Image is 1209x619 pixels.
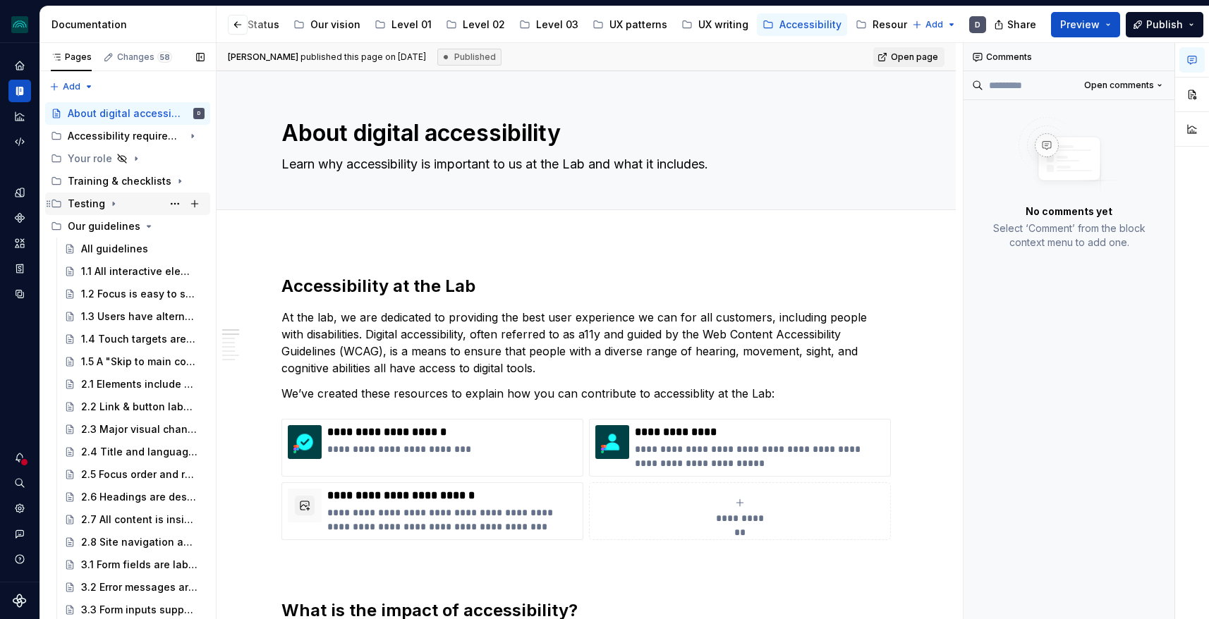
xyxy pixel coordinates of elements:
div: Our guidelines [45,215,210,238]
a: UX writing [676,13,754,36]
div: Testing [45,192,210,215]
div: 2.5 Focus order and reading order are logical [81,467,198,482]
div: About digital accessibility [68,106,184,121]
div: UX patterns [609,18,667,32]
a: 2.3 Major visual changes on a page are indicated to screen reader users [59,418,210,441]
a: 1.2 Focus is easy to see and follow [59,283,210,305]
a: Documentation [8,80,31,102]
a: 2.7 All content is inside an appropriate landmark [59,508,210,531]
svg: Supernova Logo [13,594,27,608]
p: Select ‘Comment’ from the block context menu to add one. [980,221,1158,250]
p: No comments yet [1026,204,1112,219]
button: Publish [1126,12,1203,37]
a: 2.4 Title and language are declared for every page [59,441,210,463]
div: Level 02 [463,18,505,32]
div: 2.7 All content is inside an appropriate landmark [81,513,198,527]
a: Level 02 [440,13,511,36]
a: Our vision [288,13,366,36]
a: Settings [8,497,31,520]
a: About digital accessibilityD [45,102,210,125]
div: 3.1 Form fields are labelled and grouped in code [81,558,198,572]
button: Notifications [8,446,31,469]
div: Changes [117,51,172,63]
span: Open comments [1084,80,1154,91]
textarea: About digital accessibility [279,116,888,150]
span: published this page on [DATE] [228,51,426,63]
div: D [198,106,200,121]
div: Your role [68,152,112,166]
div: UX writing [698,18,748,32]
div: Accessibility requirements [68,129,184,143]
div: Pages [51,51,92,63]
a: 3.1 Form fields are labelled and grouped in code [59,553,210,576]
a: 2.5 Focus order and reading order are logical [59,463,210,486]
div: Published [437,49,502,66]
div: Accessibility [779,18,842,32]
div: 2.2 Link & button labels clearly communicate purpose [81,400,198,414]
div: Training & checklists [45,170,210,192]
a: Level 01 [369,13,437,36]
span: Preview [1060,18,1100,32]
p: We’ve created these resources to explain how you can contribute to accessiblity at the Lab: [281,385,891,402]
textarea: Learn why accessibility is important to us at the Lab and what it includes. [279,153,888,176]
div: 1.3 Users have alternatives to complex gestures such as pinching, swiping and dragging [81,309,198,324]
a: 1.4 Touch targets are at least 24 x 24 pixels [59,328,210,350]
a: 2.8 Site navigation and UI are consistent [59,531,210,553]
a: 2.6 Headings are descriptive and structure the logic of the page [59,486,210,508]
a: UX patterns [587,13,673,36]
button: Contact support [8,522,31,545]
div: Testing [68,197,105,211]
div: 1.4 Touch targets are at least 24 x 24 pixels [81,332,198,346]
a: Code automation [8,130,31,153]
div: 1.2 Focus is easy to see and follow [81,287,198,301]
img: 38c90a32-96c8-46df-9fa8-ab7118a8f334.png [595,425,629,459]
div: 2.3 Major visual changes on a page are indicated to screen reader users [81,422,198,436]
a: Resources [850,13,930,36]
div: Training & checklists [68,174,171,188]
span: Open page [891,51,938,63]
span: Add [63,81,80,92]
div: Level 03 [536,18,578,32]
div: Our guidelines [68,219,140,233]
div: Page tree [28,11,708,39]
span: Publish [1146,18,1183,32]
a: Analytics [8,105,31,128]
button: Search ⌘K [8,472,31,494]
div: 1.5 A "Skip to main content" link is available [81,355,198,369]
span: [PERSON_NAME] [228,51,298,62]
button: Preview [1051,12,1120,37]
div: Data sources [8,283,31,305]
div: Level 01 [391,18,432,32]
a: 2.1 Elements include accessibility info in their code [59,373,210,396]
div: Resources [873,18,925,32]
button: Add [908,15,961,35]
p: At the lab, we are dedicated to providing the best user experience we can for all customers, incl... [281,309,891,376]
img: 9e4b78b3-f293-43a5-a894-090eb405a316.png [288,425,322,459]
div: All guidelines [81,242,148,256]
div: Our vision [310,18,360,32]
div: D [975,19,980,30]
div: 3.3 Form inputs support placeholder hints, autofill, autocomplete and prefill [81,603,198,617]
span: Add [925,19,943,30]
div: Comments [964,43,1174,71]
a: Home [8,54,31,77]
div: 2.1 Elements include accessibility info in their code [81,377,198,391]
button: Add [45,77,98,97]
a: Design tokens [8,181,31,204]
a: 2.2 Link & button labels clearly communicate purpose [59,396,210,418]
a: 1.5 A "Skip to main content" link is available [59,350,210,373]
div: Documentation [51,18,210,32]
a: 1.1 All interactive elements are usable with a keyboard or mobile screen reader [59,260,210,283]
div: Storybook stories [8,257,31,280]
a: Components [8,207,31,229]
span: Share [1007,18,1036,32]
